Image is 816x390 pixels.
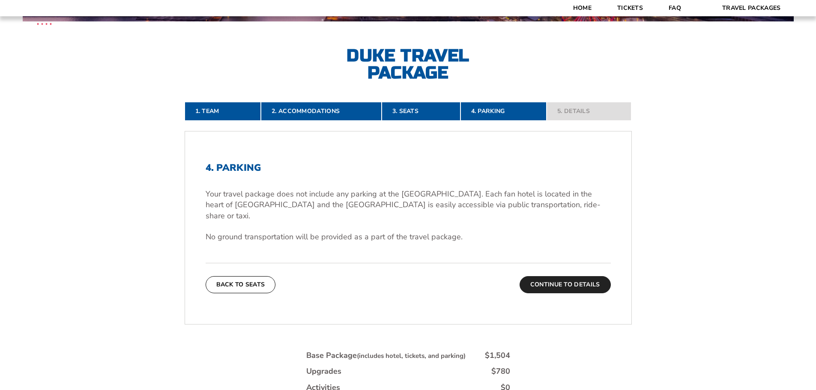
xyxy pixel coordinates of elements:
[206,189,611,221] p: Your travel package does not include any parking at the [GEOGRAPHIC_DATA]. Each fan hotel is loca...
[206,276,276,293] button: Back To Seats
[206,162,611,173] h2: 4. Parking
[485,350,510,361] div: $1,504
[185,102,261,121] a: 1. Team
[306,350,466,361] div: Base Package
[382,102,460,121] a: 3. Seats
[491,366,510,377] div: $780
[357,351,466,360] small: (includes hotel, tickets, and parking)
[306,366,341,377] div: Upgrades
[261,102,382,121] a: 2. Accommodations
[206,232,611,242] p: No ground transportation will be provided as a part of the travel package.
[26,4,63,42] img: CBS Sports Thanksgiving Classic
[314,47,502,81] h2: Duke Travel Package
[520,276,611,293] button: Continue To Details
